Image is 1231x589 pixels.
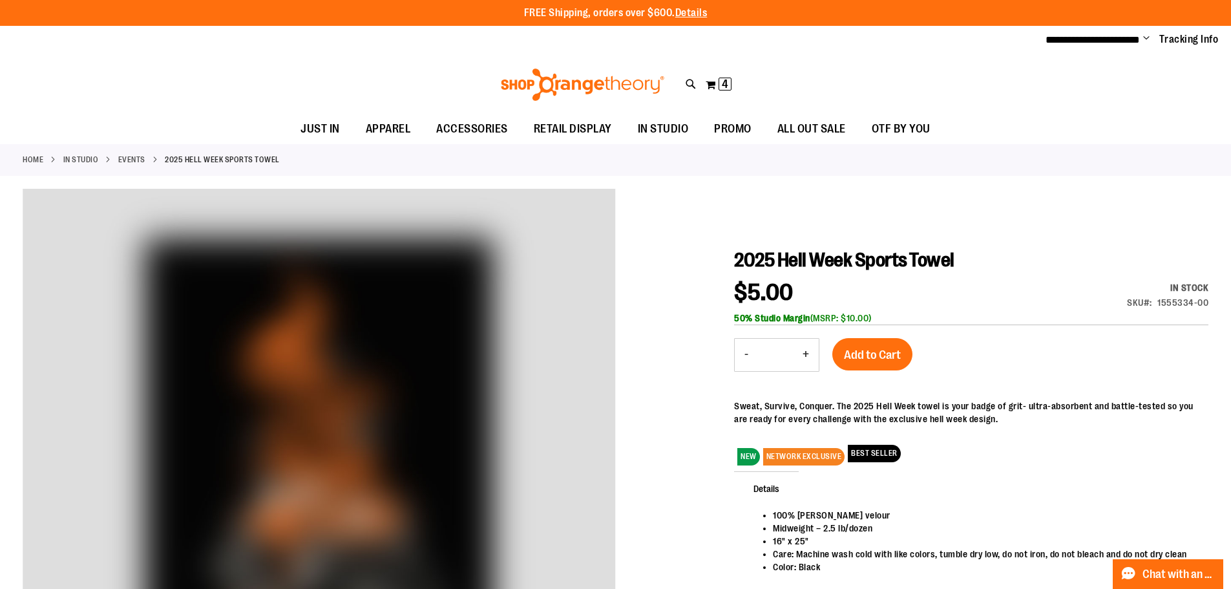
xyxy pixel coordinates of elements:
li: Midweight – 2.5 lb/dozen [773,522,1195,535]
span: ACCESSORIES [436,114,508,144]
span: JUST IN [300,114,340,144]
button: Increase product quantity [793,339,819,371]
li: 16" x 25" [773,535,1195,548]
div: Availability [1127,281,1208,294]
span: Chat with an Expert [1142,568,1215,581]
b: 50% Studio Margin [734,313,810,323]
li: Care: Machine wash cold with like colors, tumble dry low, do not iron, do not bleach and do not d... [773,548,1195,561]
a: Events [118,154,145,166]
strong: SKU [1127,297,1152,308]
span: PROMO [714,114,752,144]
a: Details [675,7,708,19]
span: IN STUDIO [638,114,689,144]
span: BEST SELLER [848,445,901,462]
button: Account menu [1143,33,1150,46]
span: $5.00 [734,279,794,306]
strong: 2025 Hell Week Sports Towel [165,154,280,166]
button: Chat with an Expert [1113,559,1224,589]
p: FREE Shipping, orders over $600. [524,6,708,21]
li: 100% [PERSON_NAME] velour [773,509,1195,522]
span: RETAIL DISPLAY [534,114,612,144]
span: NETWORK EXCLUSIVE [763,448,845,466]
span: NEW [737,448,760,466]
span: OTF BY YOU [872,114,931,144]
span: 4 [722,78,728,91]
div: Sweat, Survive, Conquer. The 2025 Hell Week towel is your badge of grit- ultra-absorbent and batt... [734,400,1208,425]
span: Details [734,471,799,505]
span: In stock [1170,283,1208,293]
a: Home [23,154,43,166]
button: Decrease product quantity [735,339,758,371]
span: ALL OUT SALE [777,114,846,144]
button: Add to Cart [832,338,912,370]
img: Shop Orangetheory [499,69,666,101]
div: 1555334-00 [1157,296,1208,309]
span: 2025 Hell Week Sports Towel [734,249,954,271]
a: Tracking Info [1159,32,1219,47]
div: (MSRP: $10.00) [734,312,1208,325]
a: IN STUDIO [63,154,99,166]
span: Add to Cart [844,348,901,362]
span: APPAREL [366,114,411,144]
li: Color: Black [773,561,1195,573]
input: Product quantity [758,339,793,370]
